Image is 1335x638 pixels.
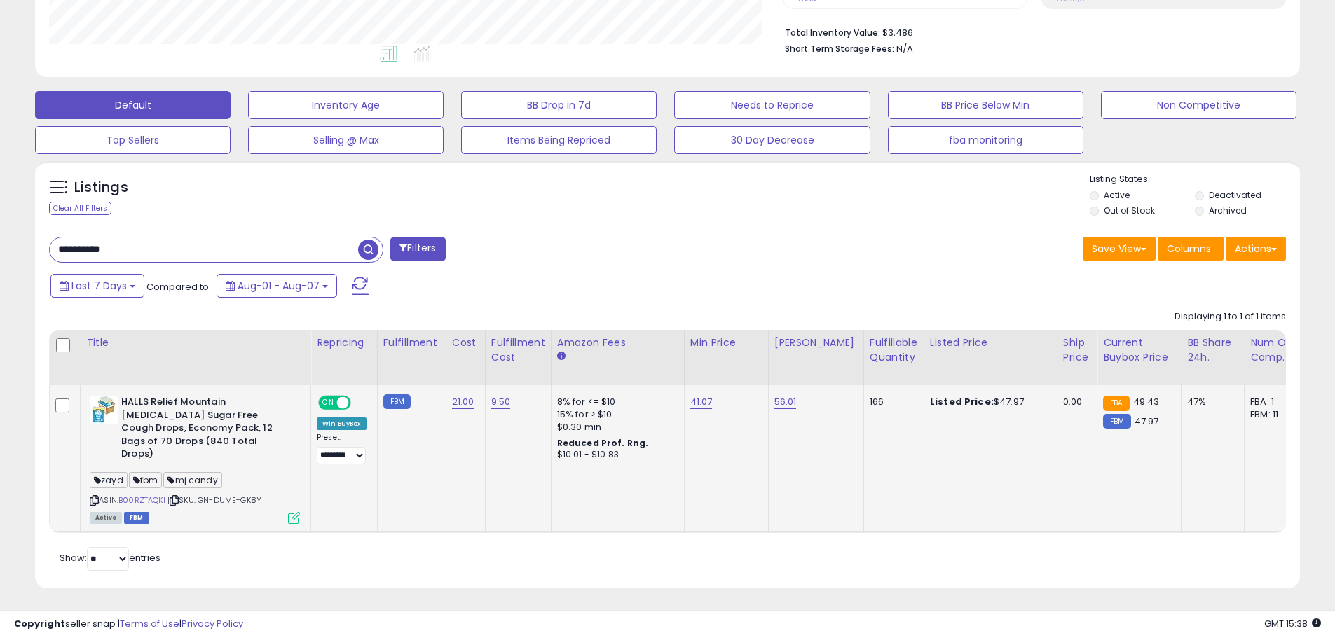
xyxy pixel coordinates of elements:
button: Top Sellers [35,126,231,154]
b: Reduced Prof. Rng. [557,437,649,449]
div: ASIN: [90,396,300,522]
button: Filters [390,237,445,261]
div: Preset: [317,433,367,464]
div: 47% [1187,396,1233,408]
button: 30 Day Decrease [674,126,870,154]
small: FBA [1103,396,1129,411]
button: Save View [1083,237,1156,261]
label: Active [1104,189,1130,201]
button: BB Price Below Min [888,91,1083,119]
small: FBM [383,394,411,409]
span: zayd [90,472,128,488]
a: 9.50 [491,395,511,409]
span: Aug-01 - Aug-07 [238,279,320,293]
span: 49.43 [1133,395,1160,408]
div: Ship Price [1063,335,1091,365]
div: $0.30 min [557,421,673,434]
span: ON [320,397,337,409]
span: | SKU: GN-DUME-GK8Y [167,494,261,506]
button: Columns [1158,237,1224,261]
b: Listed Price: [930,395,994,408]
span: fbm [129,472,163,488]
div: Fulfillment Cost [491,335,545,365]
button: fba monitoring [888,126,1083,154]
span: Show: entries [60,551,160,564]
li: $3,486 [785,23,1275,40]
small: FBM [1103,414,1130,429]
h5: Listings [74,178,128,197]
button: Inventory Age [248,91,444,119]
div: [PERSON_NAME] [774,335,858,350]
label: Out of Stock [1104,204,1155,216]
button: Needs to Reprice [674,91,870,119]
span: Compared to: [146,280,211,293]
div: FBA: 1 [1250,396,1296,408]
span: OFF [349,397,371,409]
a: Privacy Policy [182,617,243,630]
span: Last 7 Days [71,279,127,293]
label: Deactivated [1209,189,1261,201]
span: All listings currently available for purchase on Amazon [90,512,122,524]
button: Non Competitive [1101,91,1296,119]
div: $47.97 [930,396,1046,408]
div: Repricing [317,335,371,350]
b: Total Inventory Value: [785,27,880,39]
button: Actions [1226,237,1286,261]
div: Fulfillment [383,335,440,350]
div: 166 [870,396,913,408]
button: Aug-01 - Aug-07 [217,274,337,298]
div: Num of Comp. [1250,335,1301,365]
div: Displaying 1 to 1 of 1 items [1175,310,1286,324]
div: Cost [452,335,479,350]
a: 41.07 [690,395,713,409]
label: Archived [1209,204,1247,216]
div: FBM: 11 [1250,408,1296,421]
div: Amazon Fees [557,335,678,350]
span: N/A [896,42,913,55]
a: 21.00 [452,395,474,409]
b: Short Term Storage Fees: [785,43,894,55]
a: 56.01 [774,395,797,409]
span: mj candy [163,472,221,488]
strong: Copyright [14,617,65,630]
button: Items Being Repriced [461,126,657,154]
span: Columns [1167,242,1211,256]
div: 0.00 [1063,396,1086,408]
div: Win BuyBox [317,417,367,430]
img: 41ePLLRfG5L._SL40_.jpg [90,396,118,424]
p: Listing States: [1090,173,1300,186]
button: Selling @ Max [248,126,444,154]
span: 47.97 [1135,415,1159,428]
span: 2025-08-15 15:38 GMT [1264,617,1321,630]
div: Fulfillable Quantity [870,335,918,365]
button: Default [35,91,231,119]
button: Last 7 Days [50,274,144,298]
small: Amazon Fees. [557,350,566,363]
a: B00RZTAQKI [118,494,165,506]
div: Current Buybox Price [1103,335,1175,365]
div: BB Share 24h. [1187,335,1238,365]
button: BB Drop in 7d [461,91,657,119]
span: FBM [124,512,149,524]
div: Title [86,335,305,350]
div: Listed Price [930,335,1051,350]
div: seller snap | | [14,618,243,631]
div: $10.01 - $10.83 [557,449,673,461]
div: Clear All Filters [49,202,111,215]
div: Min Price [690,335,762,350]
a: Terms of Use [120,617,179,630]
b: HALLS Relief Mountain [MEDICAL_DATA] Sugar Free Cough Drops, Economy Pack, 12 Bags of 70 Drops (8... [121,396,292,464]
div: 8% for <= $10 [557,396,673,408]
div: 15% for > $10 [557,408,673,421]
